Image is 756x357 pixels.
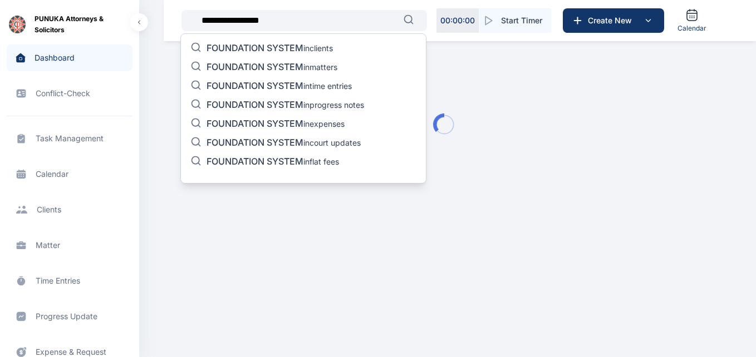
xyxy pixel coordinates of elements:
a: time entries [7,267,132,294]
p: 00 : 00 : 00 [440,15,475,26]
p: in matters [207,61,337,75]
button: Create New [563,8,664,33]
span: PUNUKA Attorneys & Solicitors [35,13,130,36]
span: Create New [583,15,641,26]
a: dashboard [7,44,132,71]
span: FOUNDATION SYSTEM [207,61,303,72]
span: Start Timer [501,15,542,26]
span: FOUNDATION SYSTEM [207,80,303,91]
p: in court updates [207,137,361,150]
span: FOUNDATION SYSTEM [207,42,303,53]
a: clients [7,196,132,223]
button: Start Timer [479,8,551,33]
a: Calendar [673,4,711,37]
span: Calendar [678,24,706,33]
a: task management [7,125,132,152]
span: FOUNDATION SYSTEM [207,99,303,110]
span: FOUNDATION SYSTEM [207,137,303,148]
p: in clients [207,42,333,56]
span: FOUNDATION SYSTEM [207,118,303,129]
a: calendar [7,161,132,187]
span: FOUNDATION SYSTEM [207,156,303,167]
p: in time entries [207,80,352,93]
p: in expenses [207,118,345,131]
a: matter [7,232,132,259]
a: conflict-check [7,80,132,107]
a: progress update [7,303,132,330]
p: in flat fees [207,156,339,169]
p: in progress notes [207,99,364,112]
